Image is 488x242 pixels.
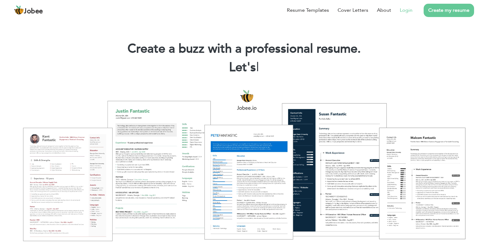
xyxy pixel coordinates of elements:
[287,6,329,14] a: Resume Templates
[24,8,43,15] span: Jobee
[338,6,368,14] a: Cover Letters
[256,59,259,76] span: |
[424,4,474,17] a: Create my resume
[14,5,43,15] a: Jobee
[400,6,412,14] a: Login
[377,6,391,14] a: About
[9,41,479,57] h1: Create a buzz with a professional resume.
[14,5,24,15] img: jobee.io
[9,59,479,76] h2: Let's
